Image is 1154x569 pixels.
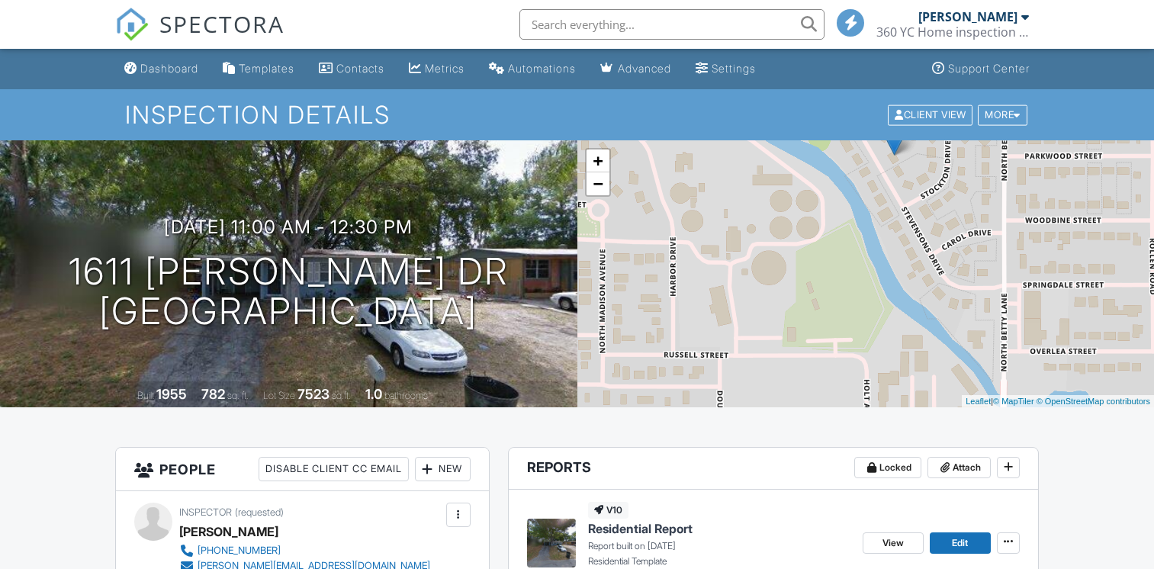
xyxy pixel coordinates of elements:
div: Templates [239,62,294,75]
div: 1955 [156,386,187,402]
span: sq.ft. [332,390,351,401]
div: 1.0 [365,386,382,402]
a: Support Center [926,55,1036,83]
span: Inspector [179,506,232,518]
a: Dashboard [118,55,204,83]
div: Contacts [336,62,384,75]
h1: 1611 [PERSON_NAME] Dr [GEOGRAPHIC_DATA] [69,252,509,333]
a: Zoom in [587,149,609,172]
span: SPECTORA [159,8,284,40]
a: Zoom out [587,172,609,195]
span: sq. ft. [227,390,249,401]
div: | [962,395,1154,408]
div: 360 YC Home inspection LLC [876,24,1029,40]
div: [PERSON_NAME] [179,520,278,543]
a: © MapTiler [993,397,1034,406]
div: New [415,457,471,481]
span: (requested) [235,506,284,518]
div: Disable Client CC Email [259,457,409,481]
a: Client View [886,108,976,120]
span: Lot Size [263,390,295,401]
div: Automations [508,62,576,75]
div: Advanced [618,62,671,75]
a: Settings [690,55,762,83]
a: Leaflet [966,397,991,406]
img: The Best Home Inspection Software - Spectora [115,8,149,41]
span: bathrooms [384,390,428,401]
div: Dashboard [140,62,198,75]
input: Search everything... [519,9,825,40]
div: [PERSON_NAME] [918,9,1017,24]
h3: [DATE] 11:00 am - 12:30 pm [164,217,413,237]
a: © OpenStreetMap contributors [1037,397,1150,406]
div: Client View [888,104,972,125]
a: Templates [217,55,301,83]
span: Built [137,390,154,401]
a: Metrics [403,55,471,83]
a: Automations (Basic) [483,55,582,83]
div: Settings [712,62,756,75]
a: [PHONE_NUMBER] [179,543,430,558]
a: Advanced [594,55,677,83]
a: SPECTORA [115,21,284,53]
a: Contacts [313,55,391,83]
div: Support Center [948,62,1030,75]
h3: People [116,448,488,491]
div: [PHONE_NUMBER] [198,545,281,557]
div: 782 [201,386,225,402]
h1: Inspection Details [125,101,1029,128]
div: More [978,104,1027,125]
div: Metrics [425,62,464,75]
div: 7523 [297,386,329,402]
